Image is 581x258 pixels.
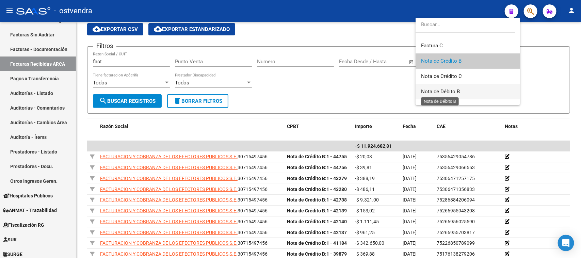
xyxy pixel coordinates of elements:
div: Open Intercom Messenger [558,235,574,251]
span: Nota de Crédito C [421,73,462,79]
span: Nota de Crédito B [421,58,462,64]
span: Nota de Débito C [421,104,460,110]
span: Factura C [421,43,443,49]
span: Nota de Débito B [421,88,460,95]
